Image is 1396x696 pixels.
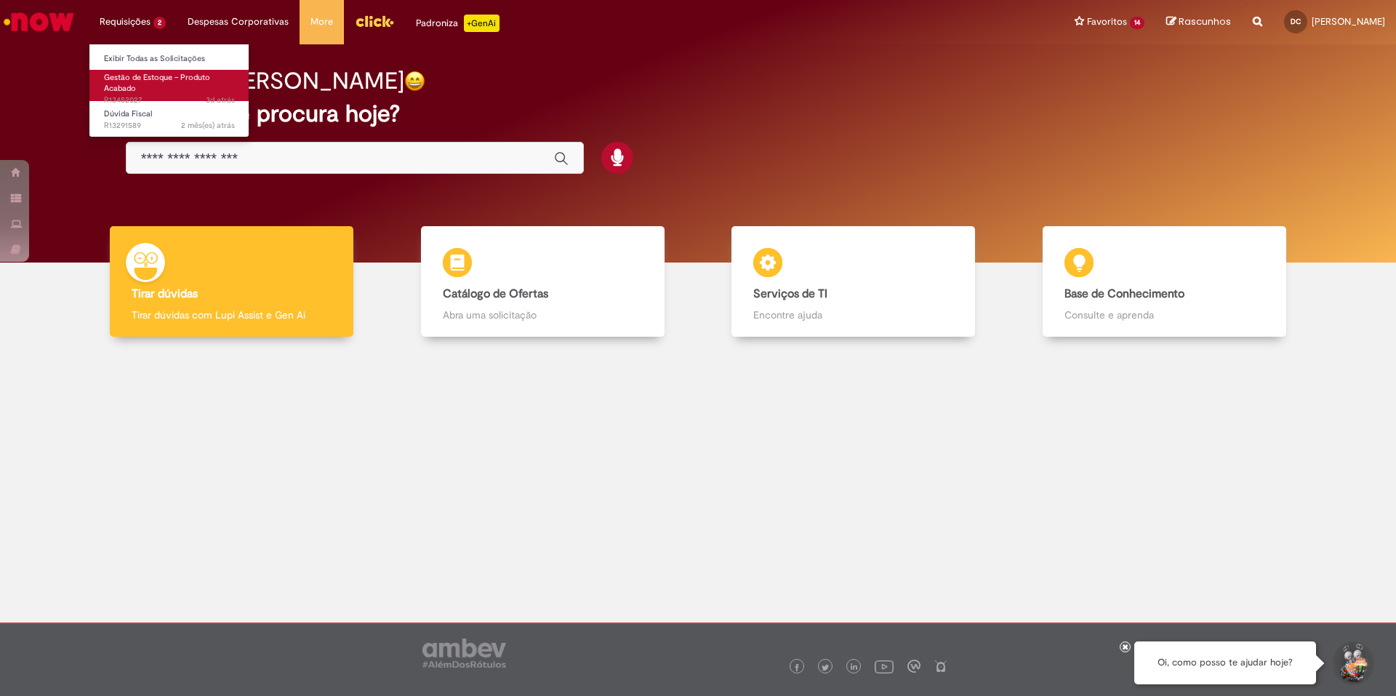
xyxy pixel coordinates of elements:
[753,287,827,301] b: Serviços de TI
[126,68,404,94] h2: Bom dia, [PERSON_NAME]
[132,287,198,301] b: Tirar dúvidas
[1331,641,1374,685] button: Iniciar Conversa de Suporte
[404,71,425,92] img: happy-face.png
[875,657,894,676] img: logo_footer_youtube.png
[89,70,249,101] a: Aberto R13452027 : Gestão de Estoque – Produto Acabado
[1134,641,1316,684] div: Oi, como posso te ajudar hoje?
[76,226,388,337] a: Tirar dúvidas Tirar dúvidas com Lupi Assist e Gen Ai
[1166,15,1231,29] a: Rascunhos
[934,660,947,673] img: logo_footer_naosei.png
[181,120,235,131] time: 14/07/2025 14:40:17
[698,226,1009,337] a: Serviços de TI Encontre ajuda
[388,226,699,337] a: Catálogo de Ofertas Abra uma solicitação
[89,106,249,133] a: Aberto R13291589 : Dúvida Fiscal
[1291,17,1301,26] span: DC
[104,95,235,106] span: R13452027
[100,15,151,29] span: Requisições
[1179,15,1231,28] span: Rascunhos
[1087,15,1127,29] span: Favoritos
[132,308,332,322] p: Tirar dúvidas com Lupi Assist e Gen Ai
[443,308,643,322] p: Abra uma solicitação
[355,10,394,32] img: click_logo_yellow_360x200.png
[104,120,235,132] span: R13291589
[1009,226,1320,337] a: Base de Conhecimento Consulte e aprenda
[793,664,801,671] img: logo_footer_facebook.png
[206,95,235,105] span: 3d atrás
[907,660,920,673] img: logo_footer_workplace.png
[464,15,500,32] p: +GenAi
[104,108,152,119] span: Dúvida Fiscal
[422,639,506,668] img: logo_footer_ambev_rotulo_gray.png
[1,7,76,36] img: ServiceNow
[753,308,953,322] p: Encontre ajuda
[310,15,333,29] span: More
[1312,15,1385,28] span: [PERSON_NAME]
[181,120,235,131] span: 2 mês(es) atrás
[1130,17,1144,29] span: 14
[1064,287,1184,301] b: Base de Conhecimento
[822,664,829,671] img: logo_footer_twitter.png
[188,15,289,29] span: Despesas Corporativas
[89,51,249,67] a: Exibir Todas as Solicitações
[443,287,548,301] b: Catálogo de Ofertas
[153,17,166,29] span: 2
[416,15,500,32] div: Padroniza
[851,663,858,672] img: logo_footer_linkedin.png
[104,72,210,95] span: Gestão de Estoque – Produto Acabado
[126,101,1271,127] h2: O que você procura hoje?
[89,44,249,137] ul: Requisições
[1064,308,1264,322] p: Consulte e aprenda
[206,95,235,105] time: 27/08/2025 11:48:26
